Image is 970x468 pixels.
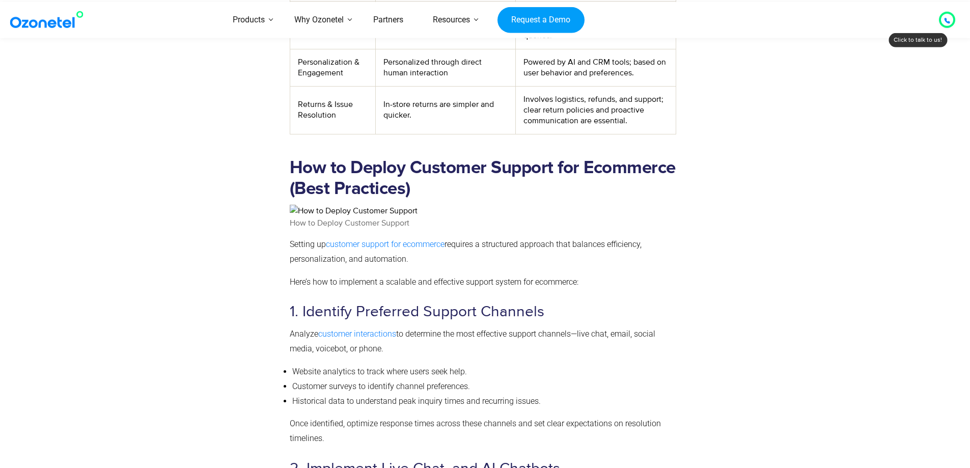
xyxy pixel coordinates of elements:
[376,49,516,86] td: Personalized through direct human interaction
[292,394,676,409] li: Historical data to understand peak inquiry times and recurring issues.
[376,86,516,134] td: In-store returns are simpler and quicker.
[497,7,585,33] a: Request a Demo
[290,237,676,267] p: Setting up requires a structured approach that balances efficiency, personalization, and automation.
[290,86,375,134] td: Returns & Issue Resolution
[358,2,418,38] a: Partners
[318,329,396,339] a: customer interactions
[290,417,676,446] p: Once identified, optimize response times across these channels and set clear expectations on reso...
[292,379,676,394] li: Customer surveys to identify channel preferences.
[516,49,676,86] td: Powered by AI and CRM tools; based on user behavior and preferences.
[516,86,676,134] td: Involves logistics, refunds, and support; clear return policies and proactive communication are e...
[290,217,585,229] figcaption: How to Deploy Customer Support
[326,239,445,249] a: customer support for ecommerce
[290,302,676,322] h3: 1. Identify Preferred Support Channels
[290,275,676,290] p: Here’s how to implement a scalable and effective support system for ecommerce:
[418,2,485,38] a: Resources
[516,1,676,49] td: Shoppers rely on visuals; need detailed product info and fast resolution to queries.
[376,1,516,49] td: Physical product inspection reduces dependency on support.
[280,2,358,38] a: Why Ozonetel
[290,327,676,356] p: Analyze to determine the most effective support channels—live chat, email, social media, voicebot...
[290,205,418,217] img: How to Deploy Customer Support
[292,365,676,379] li: Website analytics to track where users seek help.
[218,2,280,38] a: Products
[290,1,375,49] td: Pre-Purchase Expectations
[290,49,375,86] td: Personalization & Engagement
[290,159,676,198] strong: How to Deploy Customer Support for Ecommerce (Best Practices)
